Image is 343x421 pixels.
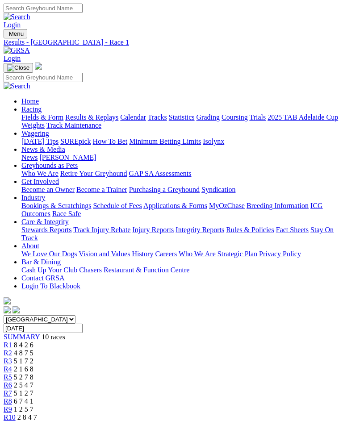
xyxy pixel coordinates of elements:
span: 5 1 2 7 [14,389,33,397]
input: Search [4,4,83,13]
img: Search [4,82,30,90]
a: Greyhounds as Pets [21,162,78,169]
a: News [21,154,38,161]
span: 2 1 6 8 [14,365,33,373]
span: 4 8 7 5 [14,349,33,357]
a: Login [4,54,21,62]
a: We Love Our Dogs [21,250,77,258]
a: Grading [197,113,220,121]
a: Who We Are [179,250,216,258]
img: logo-grsa-white.png [4,297,11,304]
a: Wagering [21,129,49,137]
a: Fact Sheets [276,226,309,233]
a: Track Maintenance [46,121,101,129]
a: Minimum Betting Limits [129,138,201,145]
a: Results & Replays [65,113,118,121]
a: Purchasing a Greyhound [129,186,200,193]
span: 6 7 4 1 [14,397,33,405]
a: R5 [4,373,12,381]
div: Bar & Dining [21,266,339,274]
div: Industry [21,202,339,218]
img: twitter.svg [13,306,20,313]
a: Retire Your Greyhound [60,170,127,177]
a: Stewards Reports [21,226,71,233]
a: Trials [249,113,266,121]
div: Care & Integrity [21,226,339,242]
a: Calendar [120,113,146,121]
a: Tracks [148,113,167,121]
div: Get Involved [21,186,339,194]
img: Close [7,64,29,71]
a: SUREpick [60,138,91,145]
a: Contact GRSA [21,274,64,282]
a: [PERSON_NAME] [39,154,96,161]
span: 5 2 7 8 [14,373,33,381]
span: 10 races [42,333,65,341]
button: Toggle navigation [4,63,33,73]
a: Bookings & Scratchings [21,202,91,209]
div: About [21,250,339,258]
a: R3 [4,357,12,365]
a: ICG Outcomes [21,202,323,217]
span: 5 1 7 2 [14,357,33,365]
a: Isolynx [203,138,224,145]
a: R1 [4,341,12,349]
a: Home [21,97,39,105]
a: R10 [4,413,16,421]
a: Get Involved [21,178,59,185]
a: [DATE] Tips [21,138,59,145]
a: R2 [4,349,12,357]
input: Select date [4,324,83,333]
a: SUMMARY [4,333,40,341]
a: R9 [4,405,12,413]
a: Track Injury Rebate [73,226,130,233]
a: Fields & Form [21,113,63,121]
a: R4 [4,365,12,373]
a: Rules & Policies [226,226,274,233]
span: Menu [9,30,24,37]
a: MyOzChase [209,202,245,209]
a: Race Safe [52,210,81,217]
a: Industry [21,194,45,201]
a: Stay On Track [21,226,334,242]
a: Applications & Forms [143,202,207,209]
span: 2 5 4 7 [14,381,33,389]
a: GAP SA Assessments [129,170,192,177]
a: History [132,250,153,258]
a: Strategic Plan [218,250,257,258]
a: How To Bet [93,138,128,145]
a: R6 [4,381,12,389]
input: Search [4,73,83,82]
a: Schedule of Fees [93,202,142,209]
a: Become a Trainer [76,186,127,193]
a: Breeding Information [247,202,309,209]
a: 2025 TAB Adelaide Cup [268,113,338,121]
a: R7 [4,389,12,397]
a: Syndication [201,186,235,193]
a: Login To Blackbook [21,282,80,290]
a: Chasers Restaurant & Function Centre [79,266,189,274]
a: Injury Reports [132,226,174,233]
a: Weights [21,121,45,129]
span: 8 4 2 6 [14,341,33,349]
a: Careers [155,250,177,258]
a: Who We Are [21,170,59,177]
a: Cash Up Your Club [21,266,77,274]
a: Racing [21,105,42,113]
a: Vision and Values [79,250,130,258]
a: News & Media [21,146,65,153]
img: Search [4,13,30,21]
img: logo-grsa-white.png [35,63,42,70]
a: About [21,242,39,250]
span: 1 2 5 7 [14,405,33,413]
a: Privacy Policy [259,250,301,258]
a: Integrity Reports [176,226,224,233]
img: GRSA [4,46,30,54]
